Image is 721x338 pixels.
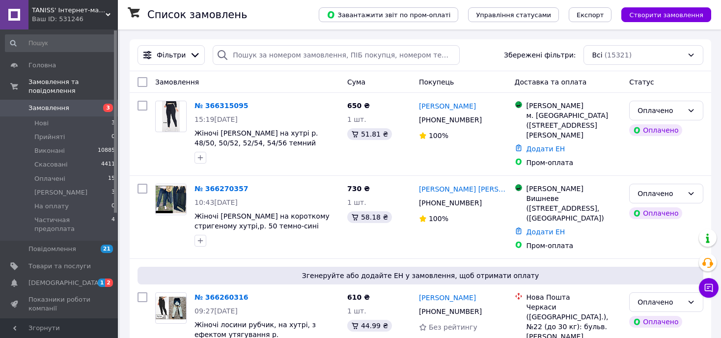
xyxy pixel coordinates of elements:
a: Жіночі [PERSON_NAME] на хутрі р. 48/50, 50/52, 52/54, 54/56 темний графіт [194,129,318,157]
a: Створити замовлення [611,10,711,18]
img: Фото товару [156,186,186,213]
span: TANISS' Інтернет-магазин [32,6,106,15]
div: 51.81 ₴ [347,128,392,140]
a: Додати ЕН [527,228,565,236]
div: Оплачено [629,124,682,136]
div: Ваш ID: 531246 [32,15,118,24]
div: Оплачено [629,316,682,328]
span: 100% [429,215,448,223]
span: Експорт [577,11,604,19]
span: Скасовані [34,160,68,169]
a: Додати ЕН [527,145,565,153]
button: Завантажити звіт по пром-оплаті [319,7,458,22]
span: Головна [28,61,56,70]
span: 1 шт. [347,307,366,315]
span: Створити замовлення [629,11,703,19]
button: Створити замовлення [621,7,711,22]
span: 15:19[DATE] [194,115,238,123]
span: Замовлення та повідомлення [28,78,118,95]
span: Статус [629,78,654,86]
span: 4 [111,216,115,233]
button: Управління статусами [468,7,559,22]
div: м. [GEOGRAPHIC_DATA] ([STREET_ADDRESS][PERSON_NAME] [527,111,622,140]
span: Виконані [34,146,65,155]
span: Без рейтингу [429,323,477,331]
span: 1 шт. [347,198,366,206]
a: Фото товару [155,101,187,132]
span: Повідомлення [28,245,76,253]
span: 100% [429,132,448,140]
div: 44.99 ₴ [347,320,392,332]
span: Cума [347,78,365,86]
div: Пром-оплата [527,158,622,168]
img: Фото товару [162,101,179,132]
div: [PERSON_NAME] [527,184,622,194]
div: Вишневе ([STREET_ADDRESS], ([GEOGRAPHIC_DATA]) [527,194,622,223]
span: Управління статусами [476,11,551,19]
span: Нові [34,119,49,128]
span: 2 [105,279,113,287]
a: [PERSON_NAME] [419,101,476,111]
span: 730 ₴ [347,185,370,193]
div: Оплачено [629,207,682,219]
span: Товари та послуги [28,262,91,271]
span: На оплату [34,202,69,211]
span: 4411 [101,160,115,169]
a: Жіночі [PERSON_NAME] на короткому стригеному хутрі,р. 50 темно-сині [194,212,330,230]
span: 15 [108,174,115,183]
span: Показники роботи компанії [28,295,91,313]
span: 10:43[DATE] [194,198,238,206]
span: [PERSON_NAME] [34,188,87,197]
span: Завантажити звіт по пром-оплаті [327,10,450,19]
a: [PERSON_NAME] [419,293,476,303]
span: 0 [111,133,115,141]
div: Нова Пошта [527,292,622,302]
span: Доставка та оплата [515,78,587,86]
button: Чат з покупцем [699,278,719,298]
div: Оплачено [638,105,683,116]
a: № 366260316 [194,293,248,301]
span: 3 [111,188,115,197]
div: 58.18 ₴ [347,211,392,223]
span: 1 [98,279,106,287]
div: [PERSON_NAME] [527,101,622,111]
div: Пром-оплата [527,241,622,251]
input: Пошук за номером замовлення, ПІБ покупця, номером телефону, Email, номером накладної [213,45,460,65]
a: Фото товару [155,184,187,215]
div: Оплачено [638,188,683,199]
span: 21 [101,245,113,253]
span: Фільтри [157,50,186,60]
span: Збережені фільтри: [504,50,576,60]
span: [PHONE_NUMBER] [419,199,482,207]
span: Згенеруйте або додайте ЕН у замовлення, щоб отримати оплату [141,271,699,281]
a: № 366270357 [194,185,248,193]
span: Замовлення [155,78,199,86]
span: [PHONE_NUMBER] [419,308,482,315]
span: 1 шт. [347,115,366,123]
span: [DEMOGRAPHIC_DATA] [28,279,101,287]
span: Покупець [419,78,454,86]
span: [PHONE_NUMBER] [419,116,482,124]
h1: Список замовлень [147,9,247,21]
span: 3 [111,119,115,128]
span: 650 ₴ [347,102,370,110]
span: Оплачені [34,174,65,183]
span: Прийняті [34,133,65,141]
span: Частичная предоплата [34,216,111,233]
img: Фото товару [156,297,186,320]
input: Пошук [5,34,116,52]
span: 10885 [98,146,115,155]
span: 09:27[DATE] [194,307,238,315]
a: Фото товару [155,292,187,324]
a: № 366315095 [194,102,248,110]
a: [PERSON_NAME] [PERSON_NAME] [419,184,507,194]
span: 0 [111,202,115,211]
span: 3 [103,104,113,112]
span: Замовлення [28,104,69,113]
span: 610 ₴ [347,293,370,301]
div: Оплачено [638,297,683,308]
span: Всі [592,50,602,60]
button: Експорт [569,7,612,22]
